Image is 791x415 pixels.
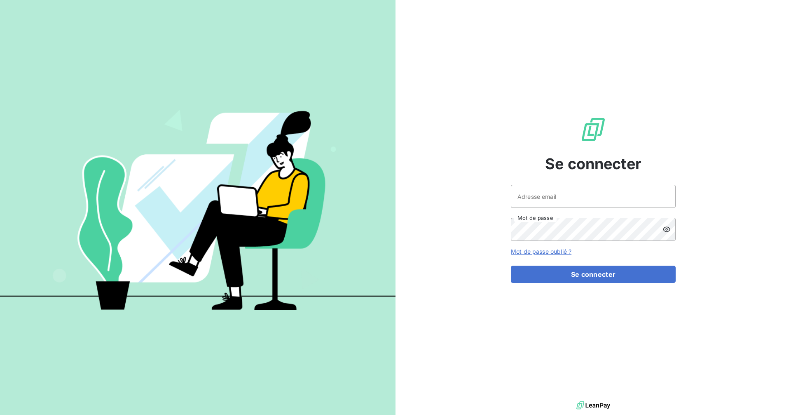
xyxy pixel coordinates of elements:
button: Se connecter [511,266,676,283]
span: Se connecter [545,153,641,175]
img: logo [576,399,610,412]
a: Mot de passe oublié ? [511,248,571,255]
input: placeholder [511,185,676,208]
img: Logo LeanPay [580,116,606,143]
